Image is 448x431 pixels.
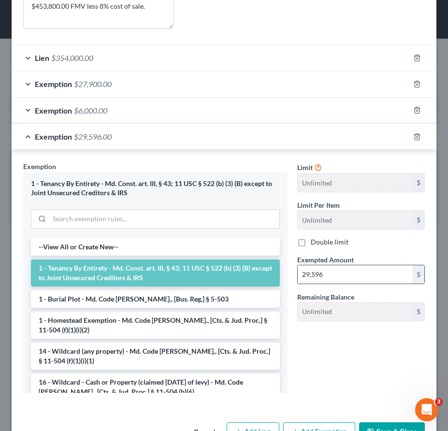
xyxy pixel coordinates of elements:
[298,302,413,321] input: --
[31,374,280,401] li: 16 - Wildcard - Cash or Property (claimed [DATE] of levy) - Md. Code [PERSON_NAME]., [Cts. & Jud....
[415,398,438,421] iframe: Intercom live chat
[298,173,413,192] input: --
[51,53,93,62] span: $354,000.00
[298,211,413,229] input: --
[31,179,280,197] div: 1 - Tenancy By Entirety - Md. Const. art. III, § 43; 11 USC § 522 (b) (3) (B) except to Joint Uns...
[74,106,107,115] span: $6,000.00
[413,265,424,284] div: $
[31,238,280,256] li: --View All or Create New--
[35,106,72,115] span: Exemption
[74,79,112,88] span: $27,900.00
[413,302,424,321] div: $
[297,200,340,210] label: Limit Per Item
[413,173,424,192] div: $
[297,256,354,264] span: Exempted Amount
[298,265,413,284] input: 0.00
[31,312,280,339] li: 1 - Homestead Exemption - Md. Code [PERSON_NAME]., [Cts. & Jud. Proc.] § 11-504 (f)(1)(i)(2)
[297,163,313,172] span: Limit
[23,162,56,171] span: Exemption
[31,343,280,370] li: 14 - Wildcard (any property) - Md. Code [PERSON_NAME]., [Cts. & Jud. Proc.] § 11-504 (f)(1)(i)(1)
[311,237,348,247] label: Double limit
[35,132,72,141] span: Exemption
[74,132,112,141] span: $29,596.00
[35,53,49,62] span: Lien
[435,398,443,406] span: 3
[49,210,279,228] input: Search exemption rules...
[31,290,280,308] li: 1 - Burial Plot - Md. Code [PERSON_NAME]., [Bus. Reg.] § 5-503
[413,211,424,229] div: $
[297,292,354,302] label: Remaining Balance
[31,259,280,287] li: 1 - Tenancy By Entirety - Md. Const. art. III, § 43; 11 USC § 522 (b) (3) (B) except to Joint Uns...
[35,79,72,88] span: Exemption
